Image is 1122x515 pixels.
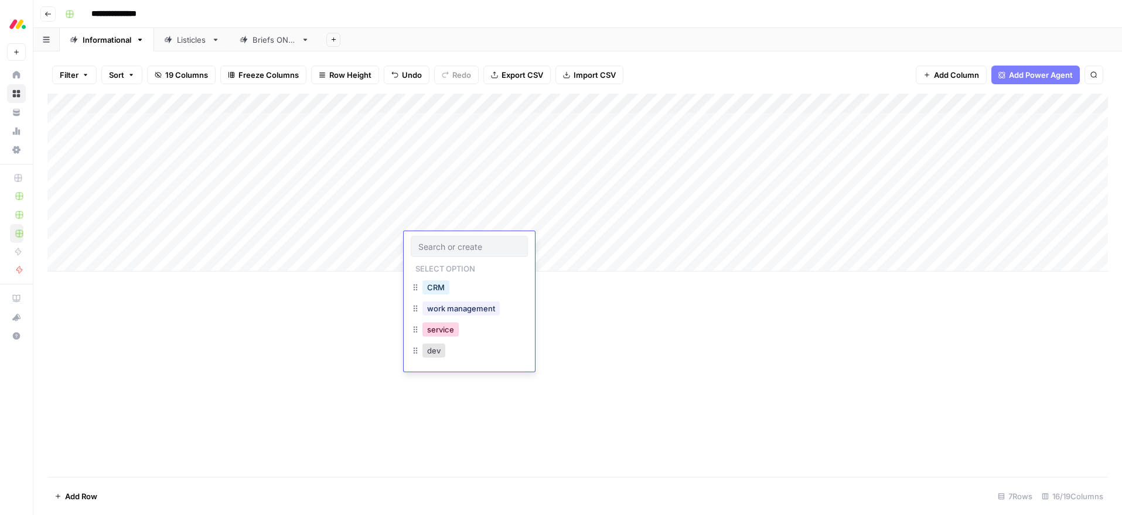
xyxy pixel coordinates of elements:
div: service [411,320,528,341]
button: Import CSV [555,66,623,84]
span: Undo [402,69,422,81]
span: Redo [452,69,471,81]
div: work management [411,299,528,320]
button: Export CSV [483,66,551,84]
button: Sort [101,66,142,84]
button: Add Power Agent [991,66,1080,84]
a: AirOps Academy [7,289,26,308]
a: Settings [7,140,26,159]
span: Add Power Agent [1009,69,1073,81]
button: Redo [434,66,479,84]
button: work management [422,301,500,315]
div: dev [411,341,528,362]
button: Add Column [916,66,987,84]
button: dev [422,344,445,358]
button: Row Height [311,66,379,84]
span: Add Column [934,69,979,81]
span: Sort [109,69,124,81]
input: Search or create [418,241,520,252]
button: Add Row [47,487,104,506]
button: service [422,322,459,337]
div: 7 Rows [993,487,1037,506]
a: Home [7,66,26,84]
button: CRM [422,280,449,294]
button: 19 Columns [147,66,216,84]
span: Export CSV [502,69,543,81]
button: Workspace: Monday.com [7,9,26,39]
button: Help + Support [7,327,26,345]
p: Select option [411,260,480,274]
img: Monday.com Logo [7,13,28,35]
a: Browse [7,84,26,103]
span: Add Row [65,490,97,502]
a: Your Data [7,103,26,122]
div: Listicles [177,34,207,46]
a: Briefs ONLY [230,28,319,51]
span: Filter [60,69,79,81]
span: 19 Columns [165,69,208,81]
div: Briefs ONLY [253,34,296,46]
div: What's new? [8,308,25,326]
button: What's new? [7,308,26,327]
button: Undo [384,66,429,84]
button: Filter [52,66,97,84]
div: Informational [83,34,131,46]
span: Import CSV [574,69,616,81]
a: Usage [7,122,26,140]
a: Informational [60,28,154,51]
button: Freeze Columns [220,66,306,84]
a: Listicles [154,28,230,51]
div: 16/19 Columns [1037,487,1108,506]
div: CRM [411,278,528,299]
span: Freeze Columns [238,69,299,81]
span: Row Height [329,69,371,81]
